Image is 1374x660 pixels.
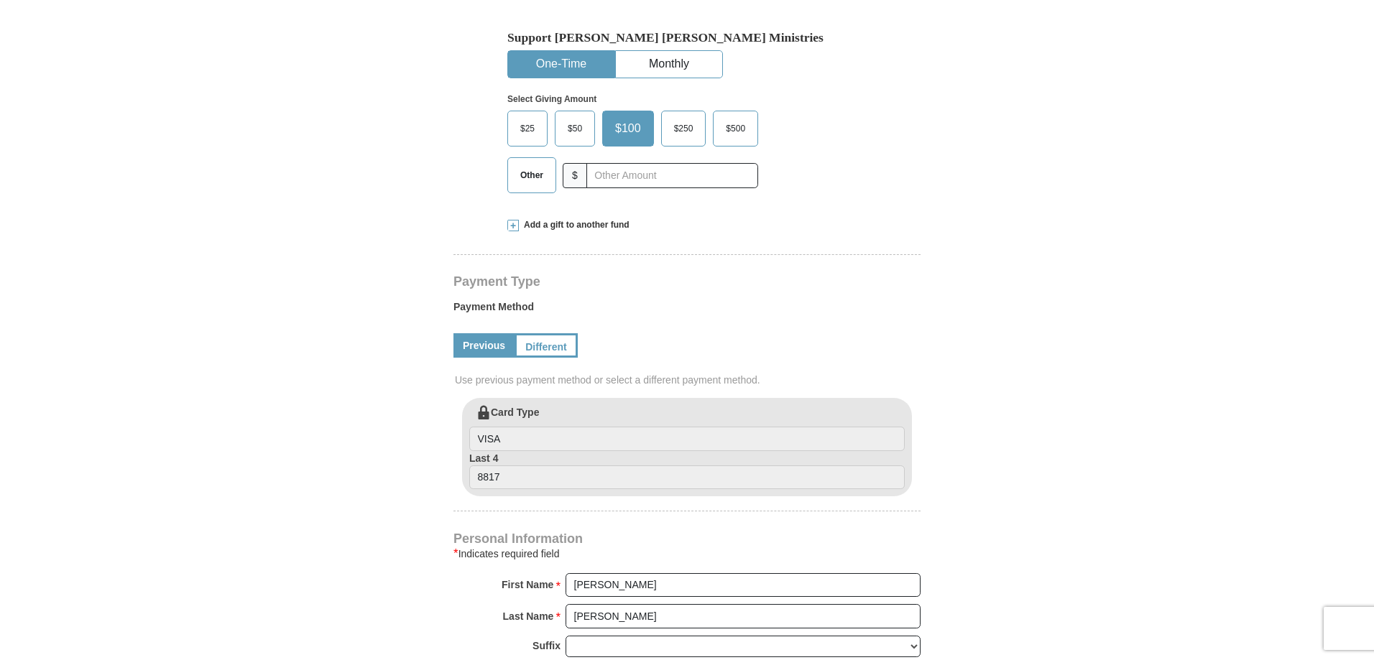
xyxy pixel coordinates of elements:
span: Add a gift to another fund [519,219,630,231]
h4: Personal Information [453,533,921,544]
span: Other [513,164,550,186]
label: Last 4 [469,451,905,490]
a: Previous [453,333,515,358]
span: $50 [561,118,589,139]
span: $25 [513,118,542,139]
span: $500 [719,118,752,139]
button: Monthly [616,51,722,78]
strong: Select Giving Amount [507,94,596,104]
div: Indicates required field [453,545,921,562]
h5: Support [PERSON_NAME] [PERSON_NAME] Ministries [507,30,867,45]
input: Card Type [469,427,905,451]
span: $ [563,163,587,188]
label: Card Type [469,405,905,451]
h4: Payment Type [453,276,921,287]
span: $100 [608,118,648,139]
strong: Suffix [532,636,561,656]
a: Different [515,333,578,358]
button: One-Time [508,51,614,78]
input: Other Amount [586,163,758,188]
strong: Last Name [503,606,554,626]
label: Payment Method [453,299,921,321]
strong: First Name [502,575,553,595]
input: Last 4 [469,465,905,490]
span: Use previous payment method or select a different payment method. [455,373,922,387]
span: $250 [667,118,701,139]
